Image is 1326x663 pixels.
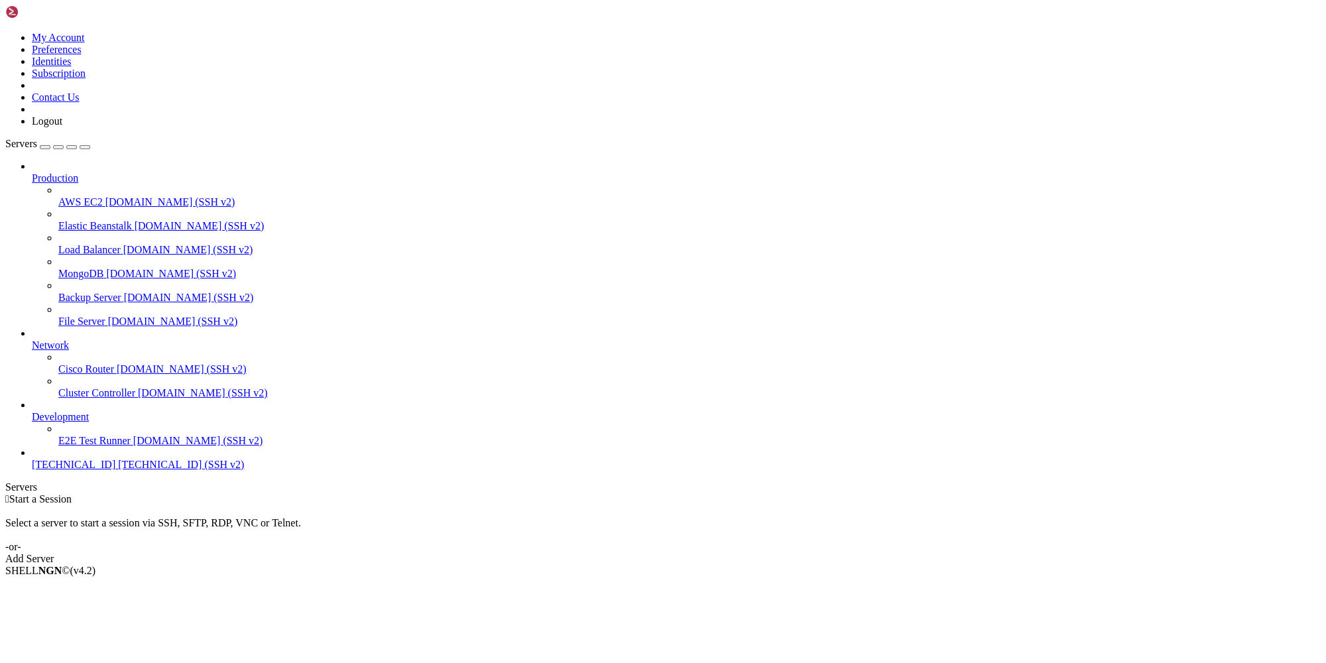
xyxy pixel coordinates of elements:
a: Servers [5,138,90,149]
span: [TECHNICAL_ID] (SSH v2) [118,459,244,470]
span: Servers [5,138,37,149]
li: Backup Server [DOMAIN_NAME] (SSH v2) [58,280,1321,304]
a: Subscription [32,68,86,79]
a: Cluster Controller [DOMAIN_NAME] (SSH v2) [58,387,1321,399]
span: [DOMAIN_NAME] (SSH v2) [133,435,263,446]
span: [DOMAIN_NAME] (SSH v2) [124,292,254,303]
span: File Server [58,316,105,327]
span: SHELL © [5,565,95,576]
a: Identities [32,56,72,67]
span: [DOMAIN_NAME] (SSH v2) [106,268,236,279]
span: Production [32,172,78,184]
li: E2E Test Runner [DOMAIN_NAME] (SSH v2) [58,423,1321,447]
div: Select a server to start a session via SSH, SFTP, RDP, VNC or Telnet. -or- [5,505,1321,553]
a: Cisco Router [DOMAIN_NAME] (SSH v2) [58,363,1321,375]
a: Production [32,172,1321,184]
a: Preferences [32,44,82,55]
span: Load Balancer [58,244,121,255]
span: [DOMAIN_NAME] (SSH v2) [135,220,265,231]
div: Servers [5,481,1321,493]
span: [TECHNICAL_ID] [32,459,115,470]
a: My Account [32,32,85,43]
a: File Server [DOMAIN_NAME] (SSH v2) [58,316,1321,328]
li: [TECHNICAL_ID] [TECHNICAL_ID] (SSH v2) [32,447,1321,471]
li: File Server [DOMAIN_NAME] (SSH v2) [58,304,1321,328]
li: Network [32,328,1321,399]
span: [DOMAIN_NAME] (SSH v2) [105,196,235,208]
li: Cisco Router [DOMAIN_NAME] (SSH v2) [58,351,1321,375]
span: [DOMAIN_NAME] (SSH v2) [123,244,253,255]
a: AWS EC2 [DOMAIN_NAME] (SSH v2) [58,196,1321,208]
span: Elastic Beanstalk [58,220,132,231]
a: Load Balancer [DOMAIN_NAME] (SSH v2) [58,244,1321,256]
li: Load Balancer [DOMAIN_NAME] (SSH v2) [58,232,1321,256]
b: NGN [38,565,62,576]
a: Contact Us [32,91,80,103]
li: Elastic Beanstalk [DOMAIN_NAME] (SSH v2) [58,208,1321,232]
a: Elastic Beanstalk [DOMAIN_NAME] (SSH v2) [58,220,1321,232]
span: [DOMAIN_NAME] (SSH v2) [138,387,268,398]
a: E2E Test Runner [DOMAIN_NAME] (SSH v2) [58,435,1321,447]
a: MongoDB [DOMAIN_NAME] (SSH v2) [58,268,1321,280]
img: Shellngn [5,5,82,19]
li: AWS EC2 [DOMAIN_NAME] (SSH v2) [58,184,1321,208]
span: Backup Server [58,292,121,303]
li: MongoDB [DOMAIN_NAME] (SSH v2) [58,256,1321,280]
span: [DOMAIN_NAME] (SSH v2) [117,363,247,375]
span: Cisco Router [58,363,114,375]
span: [DOMAIN_NAME] (SSH v2) [108,316,238,327]
span: MongoDB [58,268,103,279]
a: [TECHNICAL_ID] [TECHNICAL_ID] (SSH v2) [32,459,1321,471]
span: Start a Session [9,493,72,505]
a: Development [32,411,1321,423]
span: Network [32,339,69,351]
div: Add Server [5,553,1321,565]
a: Logout [32,115,62,127]
a: Backup Server [DOMAIN_NAME] (SSH v2) [58,292,1321,304]
a: Network [32,339,1321,351]
span: E2E Test Runner [58,435,131,446]
span: Development [32,411,89,422]
span: 4.2.0 [70,565,96,576]
span: Cluster Controller [58,387,135,398]
li: Cluster Controller [DOMAIN_NAME] (SSH v2) [58,375,1321,399]
li: Development [32,399,1321,447]
span:  [5,493,9,505]
li: Production [32,160,1321,328]
span: AWS EC2 [58,196,103,208]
